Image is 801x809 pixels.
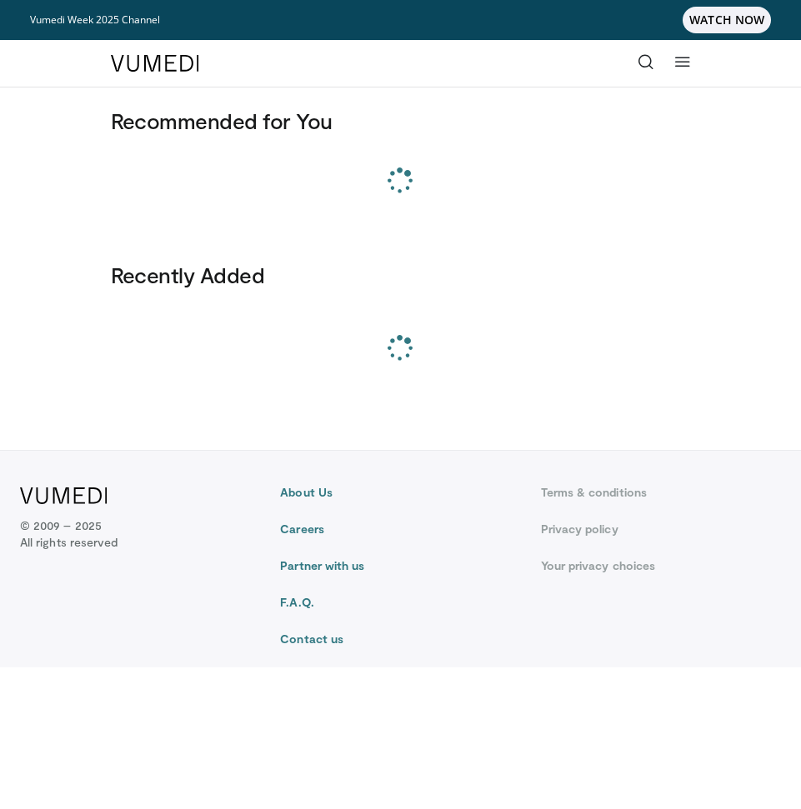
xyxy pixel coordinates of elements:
a: Vumedi Week 2025 ChannelWATCH NOW [30,7,771,33]
a: Contact us [280,631,520,647]
img: VuMedi Logo [111,55,199,72]
p: © 2009 – 2025 [20,517,118,551]
a: Careers [280,521,520,537]
a: Terms & conditions [541,484,781,501]
a: About Us [280,484,520,501]
a: Partner with us [280,557,520,574]
h3: Recently Added [111,262,691,288]
a: Privacy policy [541,521,781,537]
a: Your privacy choices [541,557,781,574]
h3: Recommended for You [111,107,691,134]
img: VuMedi Logo [20,487,108,504]
span: WATCH NOW [683,7,771,33]
span: All rights reserved [20,534,118,551]
a: F.A.Q. [280,594,520,611]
